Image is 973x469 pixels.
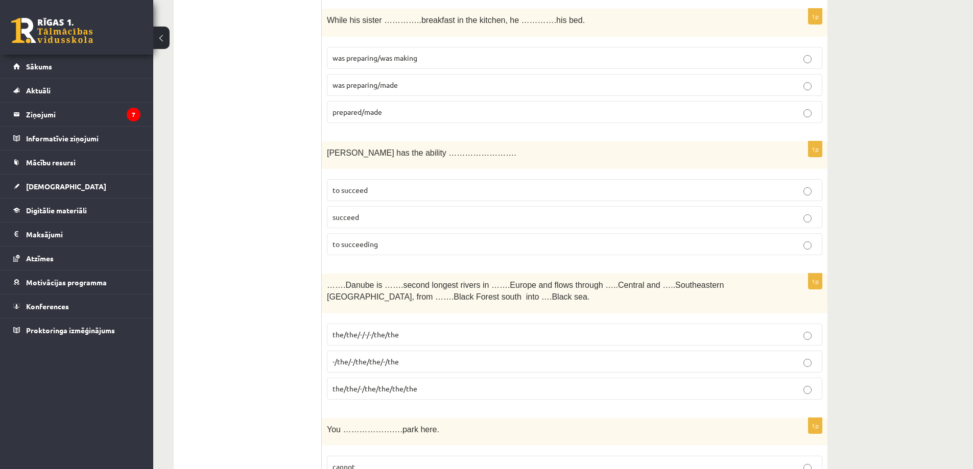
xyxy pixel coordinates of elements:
a: Maksājumi [13,223,140,246]
p: 1p [808,8,822,24]
i: 7 [127,108,140,121]
span: …….Danube is …….second longest rivers in …….Europe and flows through …..Central and …..Southeaste... [327,281,724,301]
span: Mācību resursi [26,158,76,167]
input: succeed [803,214,812,223]
a: Motivācijas programma [13,270,140,294]
span: succeed [333,212,359,221]
p: 1p [808,417,822,434]
span: was preparing/was making [333,53,417,62]
span: was preparing/made [333,80,398,89]
a: Rīgas 1. Tālmācības vidusskola [11,18,93,43]
a: Atzīmes [13,246,140,270]
span: You ………………….park here. [327,425,439,434]
p: 1p [808,141,822,157]
input: to succeeding [803,241,812,250]
a: Aktuāli [13,79,140,102]
a: Mācību resursi [13,151,140,174]
span: [PERSON_NAME] has the ability ……………………. [327,149,516,157]
legend: Maksājumi [26,223,140,246]
span: Sākums [26,62,52,71]
input: -/the/-/the/the/-/the [803,359,812,367]
span: Motivācijas programma [26,278,107,287]
input: the/the/-/the/the/the/the [803,386,812,394]
a: Konferences [13,294,140,318]
span: [DEMOGRAPHIC_DATA] [26,182,106,191]
span: to succeeding [333,239,378,249]
input: prepared/made [803,109,812,117]
a: Proktoringa izmēģinājums [13,318,140,342]
a: Informatīvie ziņojumi [13,127,140,150]
span: Atzīmes [26,254,54,263]
span: prepared/made [333,107,382,116]
span: While his sister …………..breakfast in the kitchen, he ………….his bed. [327,16,585,24]
span: Proktoringa izmēģinājums [26,326,115,335]
span: the/the/-/-/-/the/the [333,330,399,339]
span: Digitālie materiāli [26,206,87,215]
span: Konferences [26,302,69,311]
a: Sākums [13,55,140,78]
span: -/the/-/the/the/-/the [333,357,399,366]
legend: Ziņojumi [26,103,140,126]
input: was preparing/was making [803,55,812,63]
input: the/the/-/-/-/the/the [803,332,812,340]
input: was preparing/made [803,82,812,90]
a: Digitālie materiāli [13,199,140,222]
a: [DEMOGRAPHIC_DATA] [13,175,140,198]
legend: Informatīvie ziņojumi [26,127,140,150]
span: the/the/-/the/the/the/the [333,384,417,393]
input: to succeed [803,187,812,195]
a: Ziņojumi7 [13,103,140,126]
p: 1p [808,273,822,289]
span: Aktuāli [26,86,51,95]
span: to succeed [333,185,368,194]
